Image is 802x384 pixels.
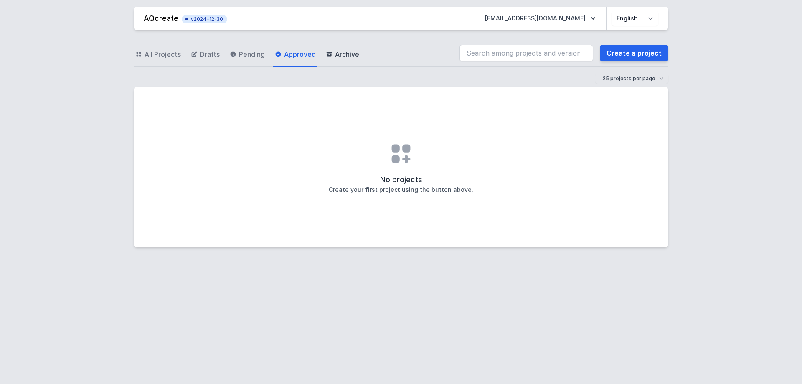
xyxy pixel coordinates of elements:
span: All Projects [145,49,181,59]
a: Archive [324,43,361,67]
a: Create a project [600,45,668,61]
select: Choose language [612,11,658,26]
h3: Create your first project using the button above. [329,186,473,194]
button: v2024-12-30 [182,13,227,23]
span: Archive [335,49,359,59]
a: AQcreate [144,14,178,23]
a: Approved [273,43,317,67]
a: All Projects [134,43,183,67]
span: v2024-12-30 [186,16,223,23]
button: [EMAIL_ADDRESS][DOMAIN_NAME] [478,11,602,26]
span: Approved [284,49,316,59]
span: Pending [239,49,265,59]
span: Drafts [200,49,220,59]
input: Search among projects and versions... [459,45,593,61]
a: Drafts [189,43,221,67]
a: Pending [228,43,266,67]
h2: No projects [380,174,422,186]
